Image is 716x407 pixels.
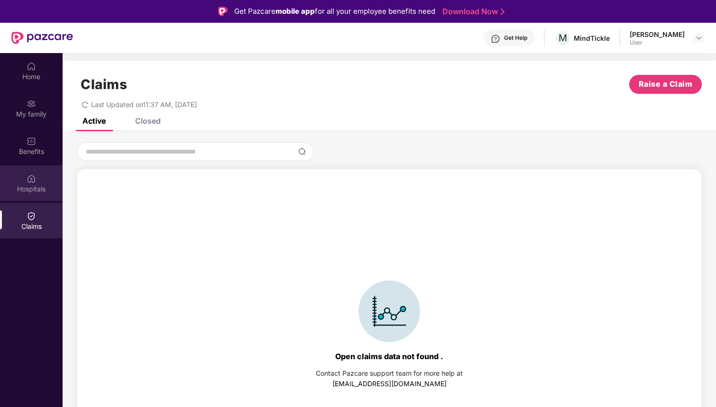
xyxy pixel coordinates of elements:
img: Logo [218,7,228,16]
img: svg+xml;base64,PHN2ZyBpZD0iRHJvcGRvd24tMzJ4MzIiIHhtbG5zPSJodHRwOi8vd3d3LnczLm9yZy8yMDAwL3N2ZyIgd2... [695,34,703,42]
img: svg+xml;base64,PHN2ZyBpZD0iSG9zcGl0YWxzIiB4bWxucz0iaHR0cDovL3d3dy53My5vcmcvMjAwMC9zdmciIHdpZHRoPS... [27,174,36,183]
img: svg+xml;base64,PHN2ZyBpZD0iSG9tZSIgeG1sbnM9Imh0dHA6Ly93d3cudzMub3JnLzIwMDAvc3ZnIiB3aWR0aD0iMjAiIG... [27,62,36,71]
div: Get Pazcare for all your employee benefits need [234,6,435,17]
img: svg+xml;base64,PHN2ZyBpZD0iSWNvbl9DbGFpbSIgZGF0YS1uYW1lPSJJY29uIENsYWltIiB4bWxucz0iaHR0cDovL3d3dy... [358,280,420,342]
div: [PERSON_NAME] [630,30,685,39]
img: svg+xml;base64,PHN2ZyBpZD0iQ2xhaW0iIHhtbG5zPSJodHRwOi8vd3d3LnczLm9yZy8yMDAwL3N2ZyIgd2lkdGg9IjIwIi... [27,211,36,221]
span: Last Updated on 11:37 AM, [DATE] [91,100,197,109]
a: [EMAIL_ADDRESS][DOMAIN_NAME] [332,380,447,388]
div: MindTickle [574,34,610,43]
img: svg+xml;base64,PHN2ZyBpZD0iQmVuZWZpdHMiIHhtbG5zPSJodHRwOi8vd3d3LnczLm9yZy8yMDAwL3N2ZyIgd2lkdGg9Ij... [27,136,36,146]
img: svg+xml;base64,PHN2ZyB3aWR0aD0iMjAiIGhlaWdodD0iMjAiIHZpZXdCb3g9IjAgMCAyMCAyMCIgZmlsbD0ibm9uZSIgeG... [27,99,36,109]
div: Closed [135,116,161,126]
img: svg+xml;base64,PHN2ZyBpZD0iSGVscC0zMngzMiIgeG1sbnM9Imh0dHA6Ly93d3cudzMub3JnLzIwMDAvc3ZnIiB3aWR0aD... [491,34,500,44]
div: Get Help [504,34,527,42]
img: New Pazcare Logo [11,32,73,44]
img: svg+xml;base64,PHN2ZyBpZD0iU2VhcmNoLTMyeDMyIiB4bWxucz0iaHR0cDovL3d3dy53My5vcmcvMjAwMC9zdmciIHdpZH... [298,148,306,155]
strong: mobile app [275,7,315,16]
button: Raise a Claim [629,75,702,94]
h1: Claims [81,76,127,92]
div: Open claims data not found . [335,352,443,361]
span: redo [82,100,88,109]
div: User [630,39,685,46]
img: Stroke [501,7,505,17]
a: Download Now [442,7,502,17]
div: Active [83,116,106,126]
span: M [559,32,567,44]
span: Raise a Claim [639,78,693,90]
div: Contact Pazcare support team for more help at [316,368,463,379]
